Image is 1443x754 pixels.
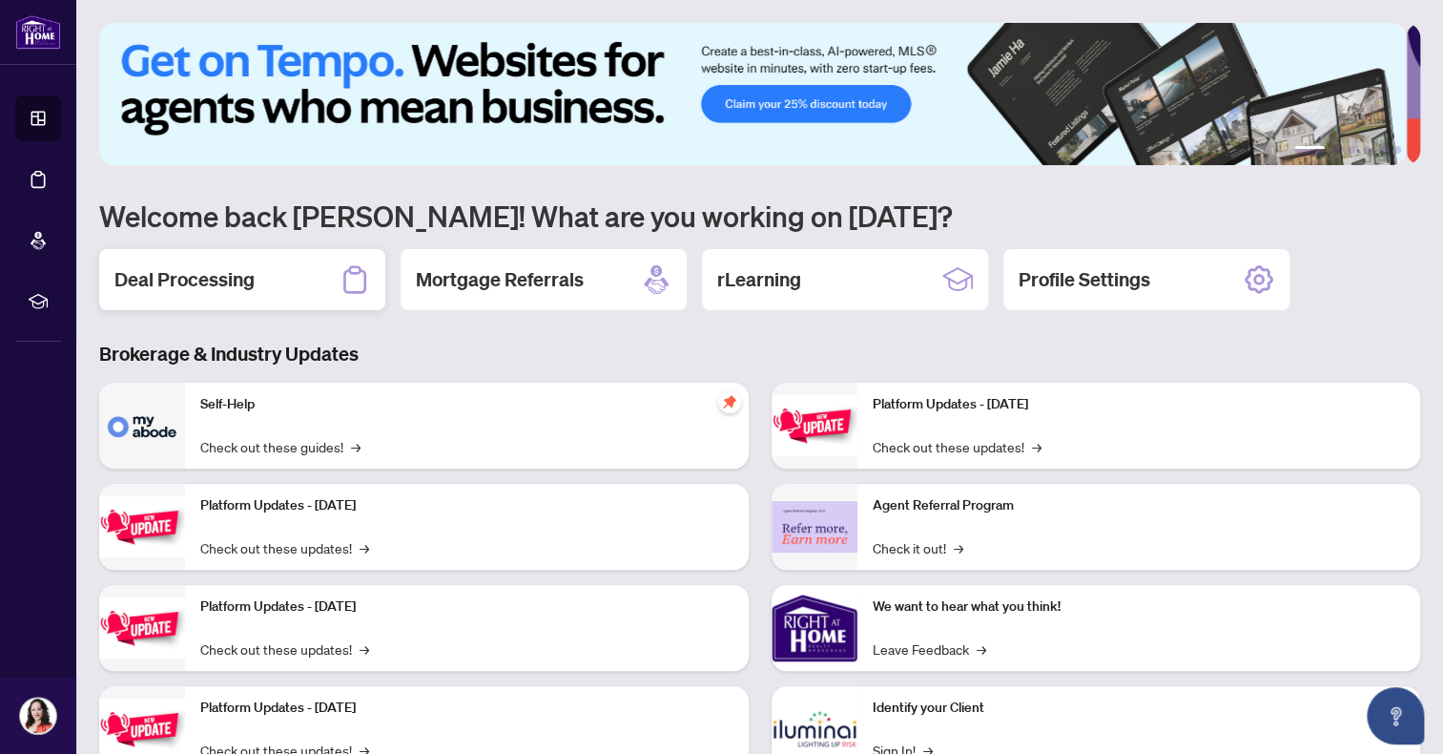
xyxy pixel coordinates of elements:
h2: Mortgage Referrals [416,266,584,293]
h2: rLearning [717,266,801,293]
h2: Deal Processing [114,266,255,293]
img: logo [15,14,61,50]
a: Check out these updates!→ [200,537,369,558]
button: Open asap [1367,687,1424,744]
button: 2 [1332,146,1340,154]
button: 6 [1393,146,1401,154]
span: → [351,436,361,457]
img: Agent Referral Program [772,501,857,554]
img: Platform Updates - June 23, 2025 [772,395,857,455]
p: Platform Updates - [DATE] [200,597,733,618]
p: Platform Updates - [DATE] [200,495,733,516]
img: Platform Updates - July 21, 2025 [99,597,185,658]
span: → [1032,436,1041,457]
span: pushpin [718,390,741,413]
span: → [954,537,963,558]
img: Profile Icon [20,698,56,734]
a: Check out these updates!→ [200,639,369,660]
a: Check out these guides!→ [200,436,361,457]
span: → [360,639,369,660]
p: Identify your Client [873,698,1406,719]
p: Self-Help [200,394,733,415]
p: Platform Updates - [DATE] [873,394,1406,415]
p: Platform Updates - [DATE] [200,698,733,719]
a: Check it out!→ [873,537,963,558]
span: → [977,639,986,660]
a: Leave Feedback→ [873,639,986,660]
img: Platform Updates - September 16, 2025 [99,496,185,556]
p: Agent Referral Program [873,495,1406,516]
button: 1 [1294,146,1325,154]
img: Slide 0 [99,23,1406,165]
button: 5 [1378,146,1386,154]
h2: Profile Settings [1019,266,1150,293]
h3: Brokerage & Industry Updates [99,341,1420,367]
a: Check out these updates!→ [873,436,1041,457]
h1: Welcome back [PERSON_NAME]! What are you working on [DATE]? [99,198,1420,234]
span: → [360,537,369,558]
p: We want to hear what you think! [873,597,1406,618]
img: We want to hear what you think! [772,585,857,671]
button: 4 [1363,146,1371,154]
button: 3 [1348,146,1355,154]
img: Self-Help [99,383,185,469]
